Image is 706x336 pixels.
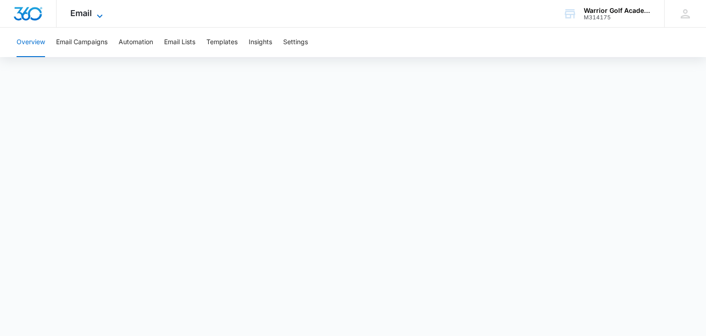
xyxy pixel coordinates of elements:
[70,8,92,18] span: Email
[17,28,45,57] button: Overview
[249,28,272,57] button: Insights
[283,28,308,57] button: Settings
[206,28,238,57] button: Templates
[584,7,651,14] div: account name
[584,14,651,21] div: account id
[119,28,153,57] button: Automation
[56,28,108,57] button: Email Campaigns
[164,28,195,57] button: Email Lists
